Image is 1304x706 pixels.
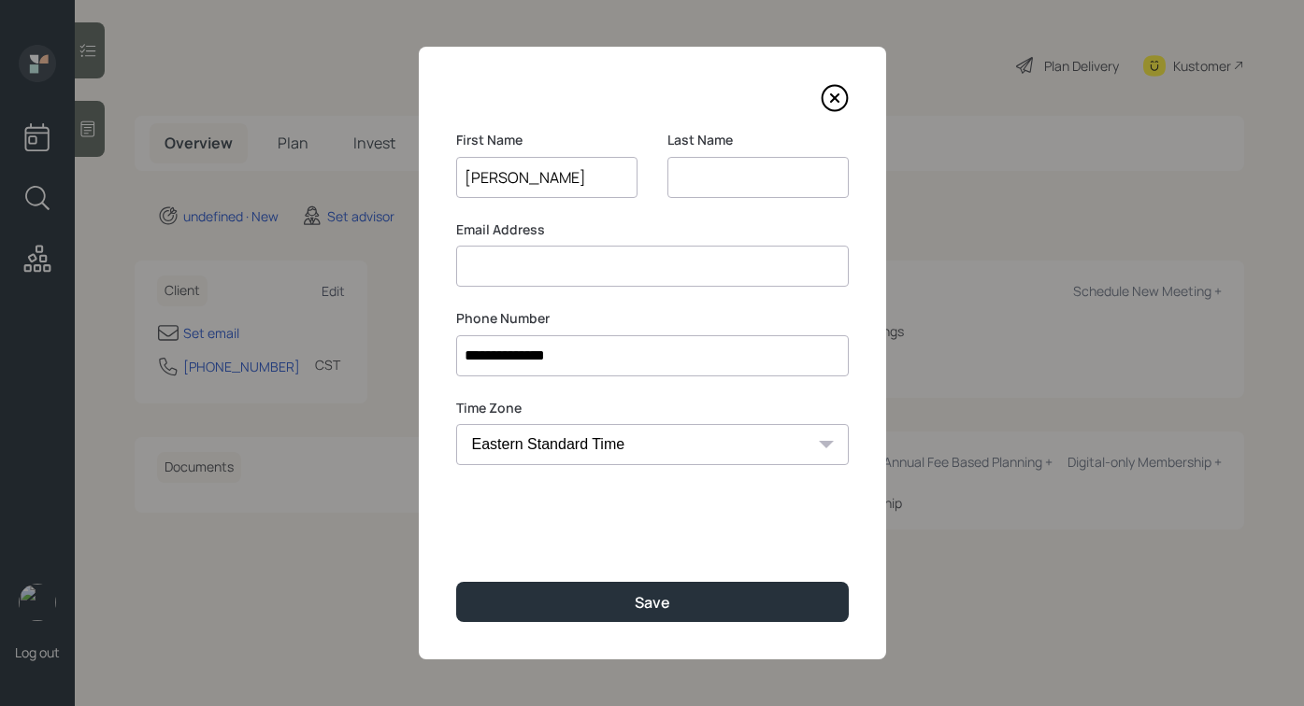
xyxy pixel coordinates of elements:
[456,399,849,417] label: Time Zone
[635,592,670,613] div: Save
[456,220,849,239] label: Email Address
[456,582,849,622] button: Save
[456,309,849,328] label: Phone Number
[667,131,849,149] label: Last Name
[456,131,638,149] label: First Name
